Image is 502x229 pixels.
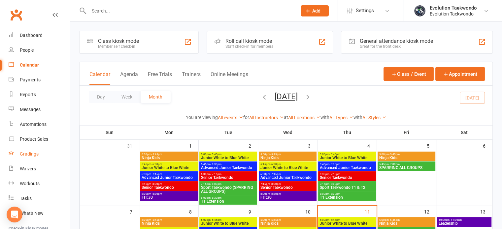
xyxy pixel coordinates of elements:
[20,211,44,216] div: What's New
[225,44,273,49] div: Staff check-in for members
[211,173,221,176] span: - 7:15pm
[319,192,375,195] span: 8:00pm
[151,218,162,221] span: - 5:45pm
[260,163,315,166] span: 5:45pm
[20,196,32,201] div: Tasks
[141,153,196,156] span: 5:00pm
[98,44,139,49] div: Member self check-in
[249,206,258,217] div: 9
[141,163,196,166] span: 5:45pm
[151,183,162,186] span: - 8:00pm
[9,28,70,43] a: Dashboard
[189,140,198,151] div: 1
[20,136,48,142] div: Product Sales
[260,156,315,160] span: Ninja Kids
[211,163,221,166] span: - 6:30pm
[141,166,196,170] span: Junior White to Blue White
[430,5,477,11] div: Evolution Taekwondo
[260,195,315,199] span: FIT:30
[360,44,433,49] div: Great for the front desk
[270,192,281,195] span: - 8:30pm
[9,58,70,72] a: Calendar
[189,206,198,217] div: 8
[201,196,256,199] span: 8:00pm
[319,166,375,170] span: Advanced Junior Taekwondo
[141,186,196,189] span: Senior Taekwondo
[319,218,375,221] span: 5:00pm
[329,173,340,176] span: - 7:15pm
[9,206,70,221] a: What's New
[258,126,318,139] th: Wed
[201,156,256,160] span: Junior White to Blue White
[201,153,256,156] span: 5:00pm
[329,153,340,156] span: - 5:45pm
[365,206,377,217] div: 11
[379,163,434,166] span: 5:45pm
[329,115,353,120] a: All Types
[436,126,492,139] th: Sat
[389,163,400,166] span: - 7:00pm
[201,218,256,221] span: 5:00pm
[260,183,315,186] span: 7:15pm
[148,71,172,85] button: Free Trials
[319,195,375,199] span: T1 Extension
[201,221,256,225] span: Junior White to Blue White
[379,153,434,156] span: 5:00pm
[80,126,139,139] th: Sun
[483,140,492,151] div: 6
[319,156,375,160] span: Junior White to Blue White
[312,8,320,14] span: Add
[182,71,201,85] button: Trainers
[9,43,70,58] a: People
[329,183,340,186] span: - 8:00pm
[379,156,434,160] span: Ninja Kids
[20,62,39,68] div: Calendar
[320,115,329,120] strong: with
[141,218,196,221] span: 5:00pm
[249,115,284,120] a: All Instructors
[141,176,196,180] span: Advanced Junior Taekwondo
[20,181,40,186] div: Workouts
[211,196,221,199] span: - 8:30pm
[9,87,70,102] a: Reports
[8,7,24,23] a: Clubworx
[20,107,41,112] div: Messages
[318,126,377,139] th: Thu
[435,67,485,81] button: Appointment
[201,173,256,176] span: 6:30pm
[9,72,70,87] a: Payments
[87,6,292,15] input: Search...
[186,115,218,120] strong: You are viewing
[450,218,462,221] span: - 11:30am
[379,218,434,221] span: 5:00pm
[275,92,298,101] button: [DATE]
[141,183,196,186] span: 7:15pm
[353,115,362,120] strong: with
[270,173,281,176] span: - 7:15pm
[225,38,273,44] div: Roll call kiosk mode
[141,156,196,160] span: Ninja Kids
[319,186,375,189] span: Sport Taekwondo T1 & T2
[151,192,162,195] span: - 8:30pm
[260,166,315,170] span: Junior White to Blue White
[360,38,433,44] div: General attendance kiosk mode
[389,218,400,221] span: - 5:45pm
[120,71,138,85] button: Agenda
[305,206,317,217] div: 10
[260,173,315,176] span: 6:30pm
[319,163,375,166] span: 5:45pm
[211,153,221,156] span: - 5:45pm
[130,206,139,217] div: 7
[141,195,196,199] span: FIT:30
[199,126,258,139] th: Tue
[260,221,315,225] span: Ninja Kids
[20,122,47,127] div: Automations
[9,132,70,147] a: Product Sales
[249,140,258,151] div: 2
[413,4,426,17] img: thumb_image1716958358.png
[141,221,196,225] span: Ninja Kids
[260,218,315,221] span: 5:00pm
[211,218,221,221] span: - 5:45pm
[270,183,281,186] span: - 8:00pm
[127,140,139,151] div: 31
